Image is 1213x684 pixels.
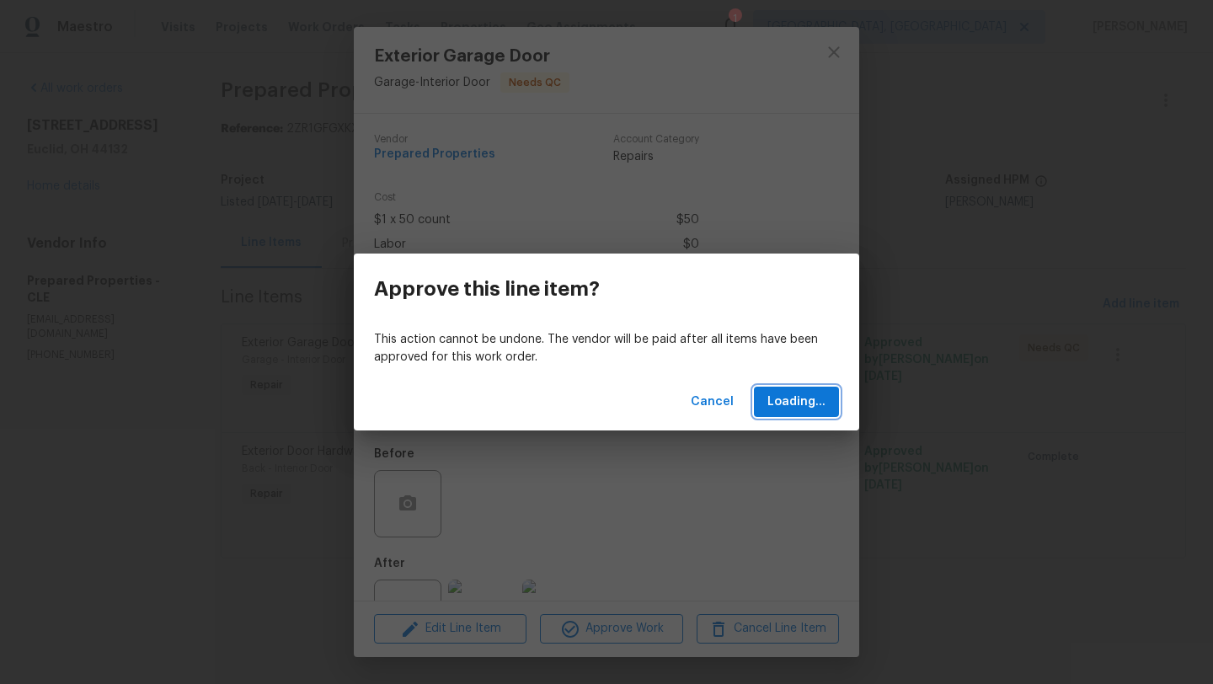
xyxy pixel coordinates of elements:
[374,331,839,366] p: This action cannot be undone. The vendor will be paid after all items have been approved for this...
[684,387,740,418] button: Cancel
[767,392,826,413] span: Loading...
[374,277,600,301] h3: Approve this line item?
[754,387,839,418] button: Loading...
[691,392,734,413] span: Cancel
